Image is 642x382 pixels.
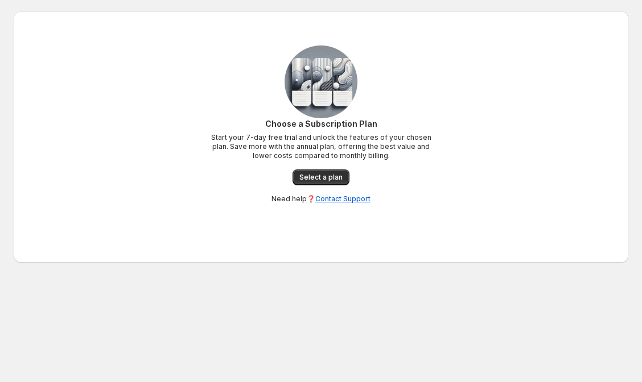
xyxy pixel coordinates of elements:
p: Start your 7-day free trial and unlock the features of your chosen plan. Save more with the annua... [207,133,435,160]
a: Select a plan [293,169,349,185]
p: Choose a Subscription Plan [207,118,435,130]
a: Contact Support [315,194,371,203]
p: Need help❓ [271,194,371,204]
span: Select a plan [299,173,343,182]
